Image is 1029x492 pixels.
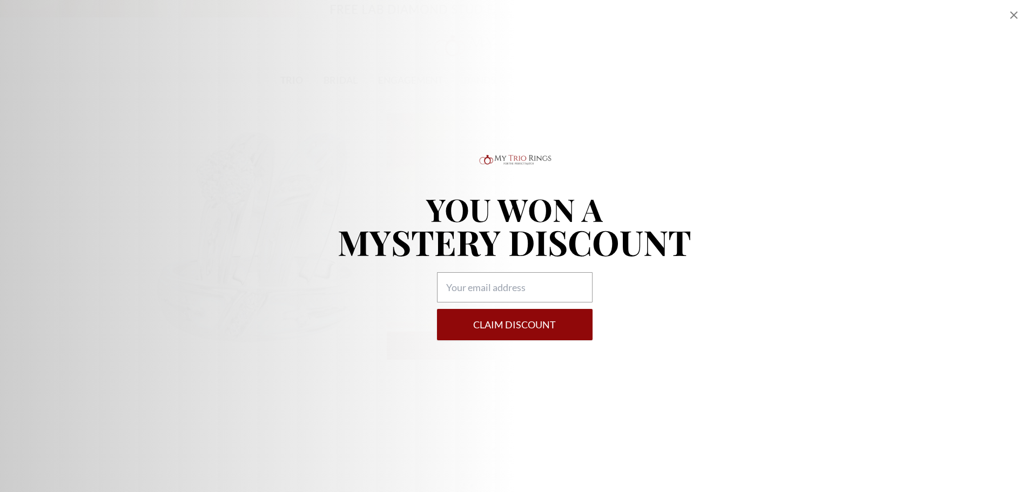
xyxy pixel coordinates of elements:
p: MYSTERY DISCOUNT [338,225,691,259]
input: Your email address [437,272,593,302]
button: Claim DISCOUNT [437,309,593,340]
div: Close popup [1007,9,1020,22]
span: Hello there! Welcome to My Trio Rings! Please let us know what questions you have! 😀 [6,8,127,38]
p: YOU WON A [338,193,691,225]
img: Logo [477,152,553,167]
